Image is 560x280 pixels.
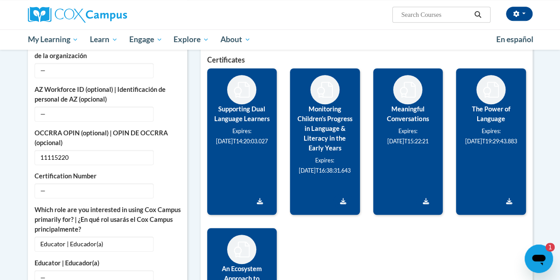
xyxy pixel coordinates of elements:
[333,194,353,208] a: Download Certificate
[499,194,519,208] a: Download Certificate
[483,82,499,98] img: The Power of Language
[35,205,181,234] label: Which role are you interested in using Cox Campus primarily for? | ¿En qué rol usarás el Cox Camp...
[496,35,533,44] span: En español
[317,82,333,98] img: Monitoring Children's Progress in Language & Literacy in the Early Years
[400,82,416,98] img: Meaningful Conversations
[207,55,526,64] h5: Certificates
[22,29,85,50] a: My Learning
[537,243,555,252] iframe: Number of unread messages
[168,29,215,50] a: Explore
[387,128,429,145] small: Expires: [DATE]T15:22:21
[215,29,256,50] a: About
[35,63,154,78] span: —
[490,30,539,49] a: En español
[297,104,353,153] label: Monitoring Children's Progress in Language & Literacy in the Early Years
[380,104,436,124] label: Meaningful Conversations
[129,34,162,45] span: Engage
[216,128,268,145] small: Expires: [DATE]T14:20:03.027
[35,183,154,198] span: —
[299,157,351,174] small: Expires: [DATE]T16:38:31.643
[35,237,154,252] span: Educator | Educador(a)
[35,171,181,181] label: Certification Number
[28,7,127,23] img: Cox Campus
[84,29,124,50] a: Learn
[250,194,270,208] a: Download Certificate
[35,258,181,268] label: Educator | Educador(a)
[174,34,209,45] span: Explore
[471,9,484,20] button: Search
[234,241,250,257] img: An Ecosystem Approach to Developing the Foundation for Reading in the Early Years
[220,34,251,45] span: About
[35,128,181,148] label: OCCRRA OPIN (optional) | OPIN DE OCCRRA (opcional)
[35,106,154,122] span: —
[124,29,168,50] a: Engage
[525,245,553,273] iframe: Button to launch messaging window, 1 unread message
[35,150,154,165] span: 11115220
[463,104,519,124] label: The Power of Language
[465,128,517,145] small: Expires: [DATE]T19:29:43.883
[416,194,436,208] a: Download Certificate
[400,9,471,20] input: Search Courses
[90,34,118,45] span: Learn
[27,34,78,45] span: My Learning
[35,85,181,104] label: AZ Workforce ID (optional) | Identificación de personal de AZ (opcional)
[21,29,539,50] div: Main menu
[234,82,250,98] img: Supporting Dual Language Learners
[35,41,181,61] label: Organization State and County | Estado y Condado de la organización
[214,104,270,124] label: Supporting Dual Language Learners
[506,7,533,21] button: Account Settings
